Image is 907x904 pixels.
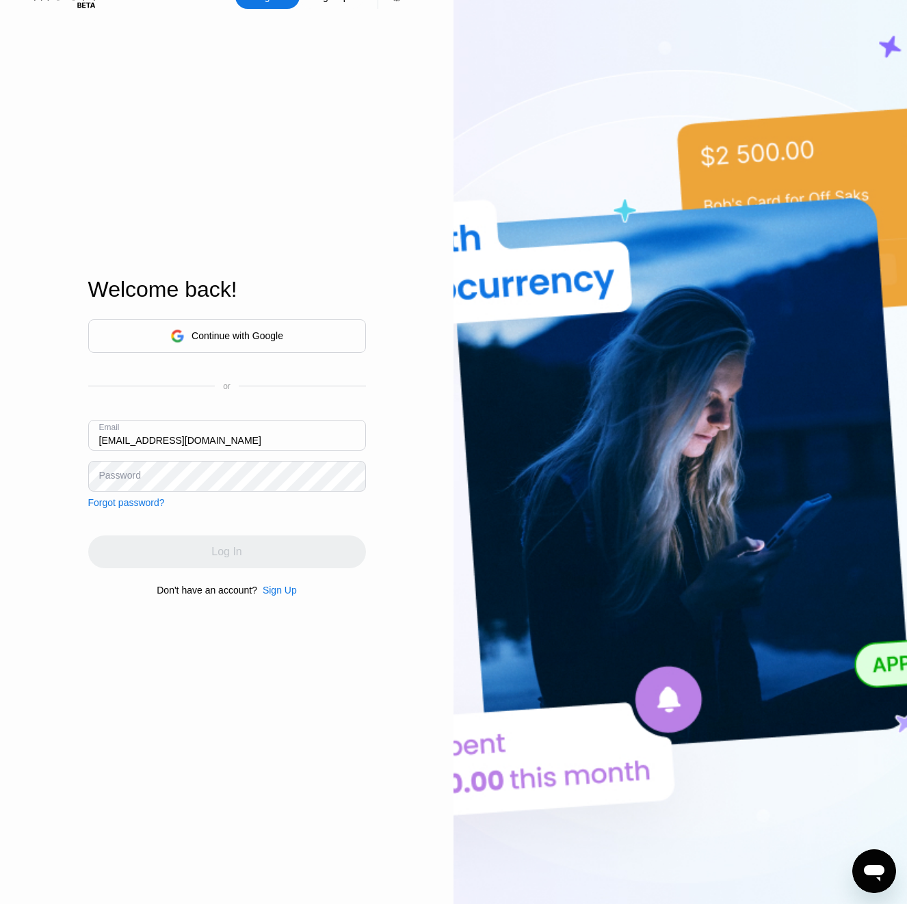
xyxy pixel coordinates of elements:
div: Password [99,470,141,481]
div: Forgot password? [88,497,165,508]
div: or [223,382,231,391]
div: Welcome back! [88,277,366,302]
iframe: Кнопка запуска окна обмена сообщениями [852,849,896,893]
div: Continue with Google [88,319,366,353]
div: Sign Up [263,585,297,596]
div: Sign Up [257,585,297,596]
div: Don't have an account? [157,585,257,596]
div: Email [99,423,120,432]
div: Continue with Google [192,330,283,341]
